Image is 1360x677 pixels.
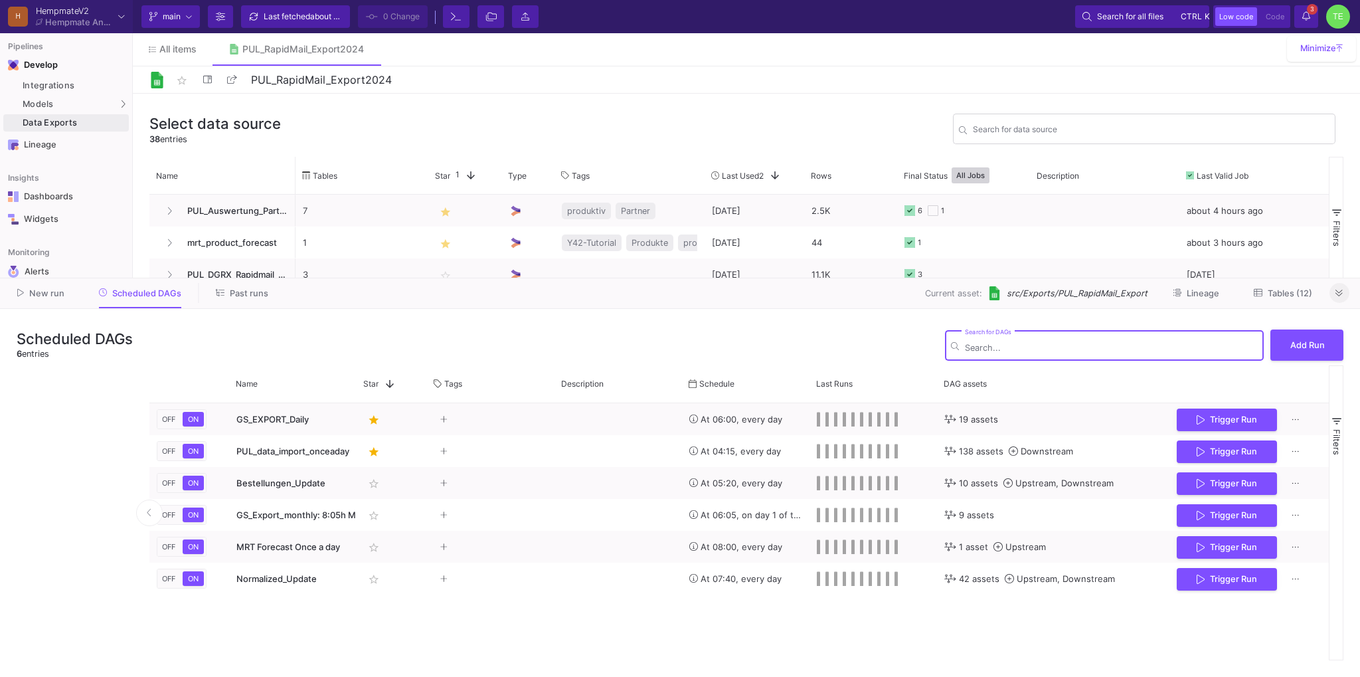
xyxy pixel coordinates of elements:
[759,171,764,181] span: 2
[973,126,1329,136] input: Search for name, tables, ...
[303,259,421,290] p: 3
[1177,409,1277,432] button: Trigger Run
[366,476,382,492] mat-icon: star_border
[1238,283,1328,304] button: Tables (12)
[1177,536,1277,559] button: Trigger Run
[1307,4,1317,15] span: 3
[1210,446,1257,456] span: Trigger Run
[24,140,110,150] div: Lineage
[149,115,281,132] h3: Select data source
[1005,532,1046,563] span: Upstream
[83,283,198,304] button: Scheduled DAGs
[509,236,523,250] img: UI Model
[25,266,111,278] div: Alerts
[183,571,204,586] button: ON
[1187,288,1219,298] span: Lineage
[1179,258,1329,290] div: [DATE]
[163,7,181,27] span: main
[159,571,178,586] button: OFF
[816,379,853,389] span: Last Runs
[159,508,178,522] button: OFF
[904,160,1011,191] div: Final Status
[918,227,921,258] div: 1
[183,508,204,522] button: ON
[3,134,129,155] a: Navigation iconLineage
[17,349,22,359] span: 6
[1007,287,1147,300] span: src/Exports/PUL_RapidMail_Export
[179,195,288,227] span: PUL_Auswertung_Partner_Geburtstagsliste
[185,415,201,424] span: ON
[699,379,734,389] span: Schedule
[959,532,988,563] span: 1 asset
[236,573,317,584] span: Normalized_Update
[1210,478,1257,488] span: Trigger Run
[8,214,19,225] img: Navigation icon
[1290,340,1325,350] span: Add Run
[1179,227,1329,258] div: about 3 hours ago
[236,478,325,488] span: Bestellungen_Update
[179,259,288,290] span: PUL_DGRX_Rapidmail_Walletaktivierung
[185,478,201,488] span: ON
[149,467,1335,499] div: Press SPACE to select this row.
[959,563,999,595] span: 42 assets
[1097,7,1163,27] span: Search for all files
[1177,472,1277,496] button: Trigger Run
[1157,283,1235,304] button: Lineage
[366,571,382,587] mat-icon: star_border
[941,195,944,227] div: 1
[1075,5,1209,28] button: Search for all filesctrlk
[149,435,1335,467] div: Press SPACE to select this row.
[561,379,604,389] span: Description
[3,114,129,132] a: Data Exports
[952,167,989,183] button: All Jobs
[944,379,987,389] span: DAG assets
[17,347,133,360] div: entries
[366,508,382,524] mat-icon: star_border
[228,44,240,55] img: Tab icon
[159,510,178,520] span: OFF
[24,60,44,70] div: Develop
[17,330,133,347] h3: Scheduled DAGs
[24,191,110,202] div: Dashboards
[1266,12,1284,21] span: Code
[236,541,340,552] span: MRT Forecast Once a day
[241,5,350,28] button: Last fetchedabout 1 hour ago
[159,574,178,583] span: OFF
[1015,468,1114,499] span: Upstream, Downstream
[149,403,1335,435] div: Press SPACE to select this row.
[159,478,178,488] span: OFF
[159,542,178,551] span: OFF
[236,379,258,389] span: Name
[8,60,19,70] img: Navigation icon
[149,499,1335,531] div: Press SPACE to select this row.
[1294,5,1318,28] button: 3
[149,133,281,145] div: entries
[303,195,421,227] p: 7
[183,476,204,490] button: ON
[1177,568,1277,591] button: Trigger Run
[156,171,178,181] span: Name
[183,412,204,427] button: ON
[23,80,126,91] div: Integrations
[811,171,831,181] span: Rows
[149,531,1335,563] div: Press SPACE to select this row.
[689,532,802,563] div: At 08:00, every day
[3,54,129,76] mat-expansion-panel-header: Navigation iconDevelop
[1210,415,1257,425] span: Trigger Run
[183,444,204,458] button: ON
[23,118,126,128] div: Data Exports
[149,72,165,88] img: Logo
[1210,542,1257,552] span: Trigger Run
[24,214,110,225] div: Widgets
[8,140,19,150] img: Navigation icon
[366,444,382,460] mat-icon: star
[435,171,450,181] span: Star
[185,446,201,456] span: ON
[1219,12,1253,21] span: Low code
[1017,563,1115,595] span: Upstream, Downstream
[303,227,421,258] p: 1
[1270,330,1343,361] button: Add Run
[1177,9,1202,25] button: ctrlk
[705,195,804,227] div: [DATE]
[3,209,129,230] a: Navigation iconWidgets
